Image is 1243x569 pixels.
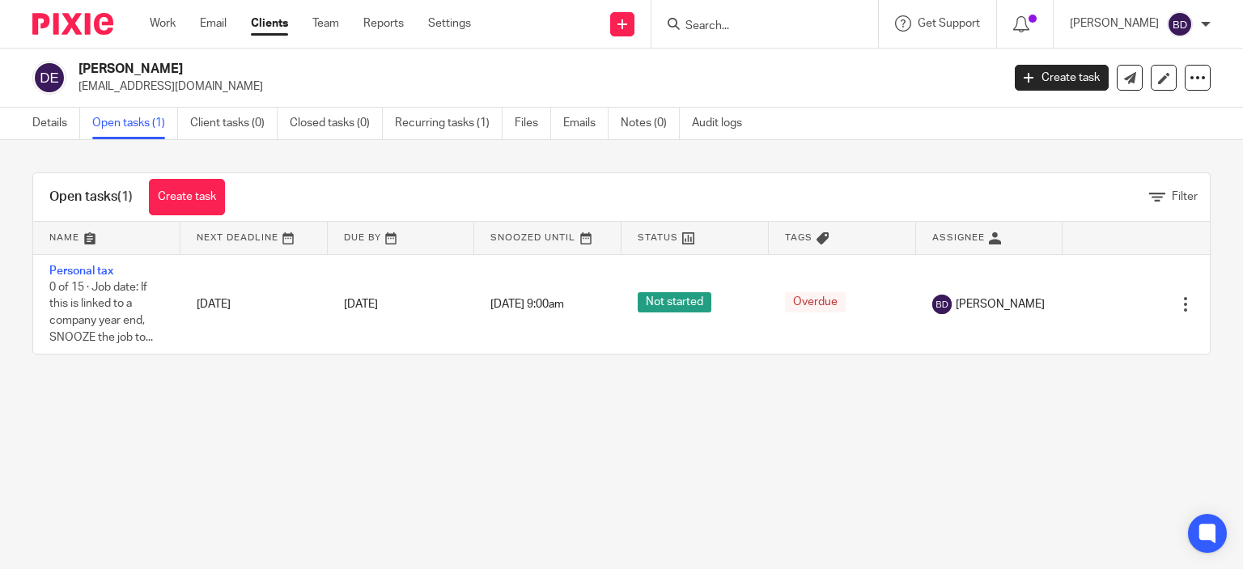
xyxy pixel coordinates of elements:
span: Filter [1172,191,1198,202]
span: (1) [117,190,133,203]
a: Email [200,15,227,32]
span: [DATE] 9:00am [490,299,564,310]
a: Team [312,15,339,32]
a: Notes (0) [621,108,680,139]
span: Get Support [918,18,980,29]
a: Closed tasks (0) [290,108,383,139]
input: Search [684,19,829,34]
a: Reports [363,15,404,32]
a: Files [515,108,551,139]
h2: [PERSON_NAME] [78,61,808,78]
span: [PERSON_NAME] [956,296,1045,312]
span: Snoozed Until [490,233,575,242]
span: [DATE] [344,299,378,310]
a: Client tasks (0) [190,108,278,139]
td: [DATE] [180,254,328,354]
span: 0 of 15 · Job date: If this is linked to a company year end, SNOOZE the job to... [49,282,153,343]
a: Clients [251,15,288,32]
img: svg%3E [1167,11,1193,37]
a: Create task [149,179,225,215]
a: Recurring tasks (1) [395,108,503,139]
a: Emails [563,108,609,139]
a: Personal tax [49,265,113,277]
span: Not started [638,292,711,312]
a: Details [32,108,80,139]
a: Audit logs [692,108,754,139]
p: [EMAIL_ADDRESS][DOMAIN_NAME] [78,79,991,95]
span: Status [638,233,678,242]
img: Pixie [32,13,113,35]
p: [PERSON_NAME] [1070,15,1159,32]
a: Create task [1015,65,1109,91]
a: Settings [428,15,471,32]
span: Tags [785,233,812,242]
span: Overdue [785,292,846,312]
img: svg%3E [32,61,66,95]
a: Open tasks (1) [92,108,178,139]
a: Work [150,15,176,32]
h1: Open tasks [49,189,133,206]
img: svg%3E [932,295,952,314]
